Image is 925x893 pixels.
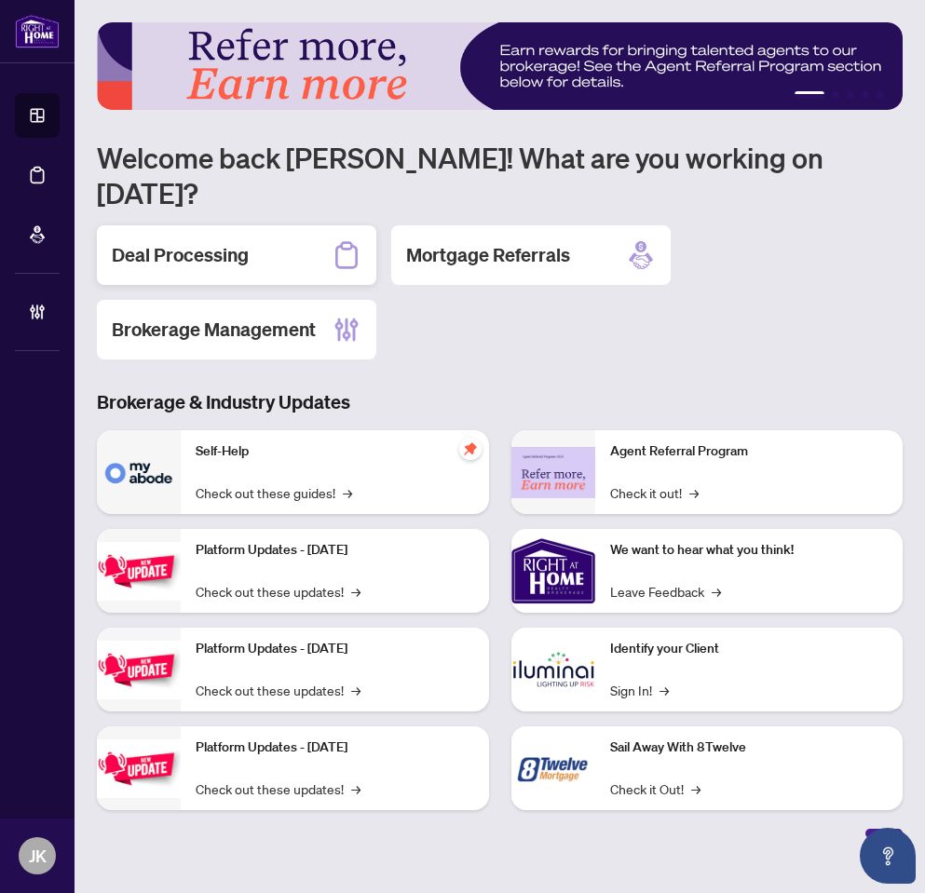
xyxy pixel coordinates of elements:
span: → [712,581,721,602]
span: → [343,482,352,503]
img: Platform Updates - July 8, 2025 [97,641,181,699]
span: → [351,778,360,799]
h2: Deal Processing [112,242,249,268]
a: Check out these updates!→ [196,680,360,700]
a: Check out these updates!→ [196,581,360,602]
p: Platform Updates - [DATE] [196,639,474,659]
a: Check out these updates!→ [196,778,360,799]
img: Sail Away With 8Twelve [511,726,595,810]
button: 5 [877,91,884,99]
img: logo [15,14,60,48]
span: → [691,778,701,799]
img: Platform Updates - July 21, 2025 [97,542,181,601]
p: Identify your Client [610,639,889,659]
span: → [689,482,699,503]
img: Platform Updates - June 23, 2025 [97,739,181,798]
img: Identify your Client [511,628,595,711]
img: Self-Help [97,430,181,514]
span: → [351,680,360,700]
span: pushpin [459,438,482,460]
span: JK [29,843,47,869]
a: Check out these guides!→ [196,482,352,503]
img: Slide 0 [97,22,903,110]
h2: Mortgage Referrals [406,242,570,268]
h1: Welcome back [PERSON_NAME]! What are you working on [DATE]? [97,140,903,210]
img: We want to hear what you think! [511,529,595,613]
h2: Brokerage Management [112,317,316,343]
img: Agent Referral Program [511,447,595,498]
span: → [351,581,360,602]
a: Check it out!→ [610,482,699,503]
a: Sign In!→ [610,680,669,700]
a: Check it Out!→ [610,778,701,799]
p: Self-Help [196,441,474,462]
button: 2 [832,91,839,99]
button: 1 [795,91,824,99]
button: 3 [847,91,854,99]
p: Sail Away With 8Twelve [610,737,889,758]
p: Platform Updates - [DATE] [196,540,474,561]
span: → [660,680,669,700]
p: We want to hear what you think! [610,540,889,561]
p: Agent Referral Program [610,441,889,462]
button: 4 [862,91,869,99]
a: Leave Feedback→ [610,581,721,602]
h3: Brokerage & Industry Updates [97,389,903,415]
button: Open asap [860,828,916,884]
p: Platform Updates - [DATE] [196,737,474,758]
